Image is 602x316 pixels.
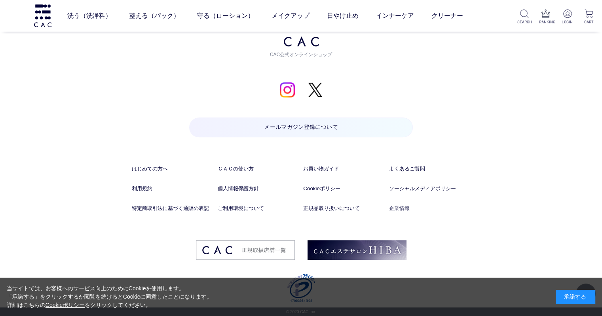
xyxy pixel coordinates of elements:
a: 守る（ローション） [197,5,254,27]
a: クリーナー [431,5,463,27]
a: 利用規約 [132,185,213,193]
a: 正規品取り扱いについて [303,204,384,212]
a: はじめての方へ [132,165,213,173]
a: SEARCH [517,9,531,25]
p: RANKING [539,19,553,25]
img: footer_image02.png [308,240,406,260]
a: 洗う（洗浄料） [67,5,112,27]
a: ご利用環境について [217,204,298,212]
p: SEARCH [517,19,531,25]
a: ＣＡＣの使い方 [217,165,298,173]
div: 当サイトでは、お客様へのサービス向上のためにCookieを使用します。 「承諾する」をクリックするか閲覧を続けるとCookieに同意したことになります。 詳細はこちらの をクリックしてください。 [7,284,213,309]
span: CAC公式オンラインショップ [268,46,335,58]
a: LOGIN [560,9,574,25]
a: RANKING [539,9,553,25]
p: CART [582,19,596,25]
a: お買い物ガイド [303,165,384,173]
a: よくあるご質問 [389,165,470,173]
a: CART [582,9,596,25]
a: 整える（パック） [129,5,180,27]
a: Cookieポリシー [46,302,85,308]
a: 日やけ止め [327,5,359,27]
img: logo [33,4,53,27]
p: LOGIN [560,19,574,25]
a: メールマガジン登録について [189,117,413,137]
a: 個人情報保護方針 [217,185,298,193]
a: Cookieポリシー [303,185,384,193]
a: メイクアップ [272,5,310,27]
img: footer_image03.png [196,240,295,260]
a: 特定商取引法に基づく通販の表記 [132,204,213,212]
a: 企業情報 [389,204,470,212]
a: インナーケア [376,5,414,27]
a: ソーシャルメディアポリシー [389,185,470,193]
div: 承諾する [556,290,595,304]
